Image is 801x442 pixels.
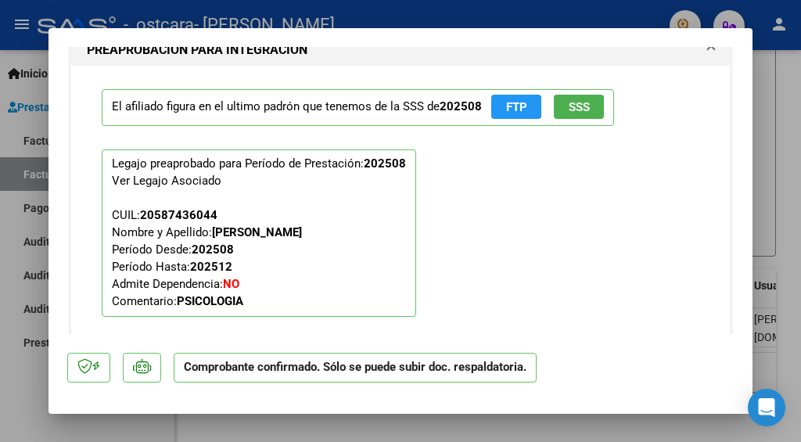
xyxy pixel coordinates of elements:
[112,208,302,308] span: CUIL: Nombre y Apellido: Período Desde: Período Hasta: Admite Dependencia:
[223,277,239,291] strong: NO
[192,243,234,257] strong: 202508
[554,95,604,119] button: SSS
[87,41,307,59] h1: PREAPROBACIÓN PARA INTEGRACION
[440,99,482,113] strong: 202508
[102,149,416,317] p: Legajo preaprobado para Período de Prestación:
[71,34,730,66] mat-expansion-panel-header: PREAPROBACIÓN PARA INTEGRACION
[102,89,614,126] p: El afiliado figura en el ultimo padrón que tenemos de la SSS de
[506,100,527,114] span: FTP
[140,207,217,224] div: 20587436044
[112,294,243,308] span: Comentario:
[364,156,406,171] strong: 202508
[748,389,785,426] div: Open Intercom Messenger
[212,225,302,239] strong: [PERSON_NAME]
[569,100,590,114] span: SSS
[491,95,541,119] button: FTP
[71,66,730,353] div: PREAPROBACIÓN PARA INTEGRACION
[177,294,243,308] strong: PSICOLOGIA
[190,260,232,274] strong: 202512
[174,353,537,383] p: Comprobante confirmado. Sólo se puede subir doc. respaldatoria.
[112,172,221,189] div: Ver Legajo Asociado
